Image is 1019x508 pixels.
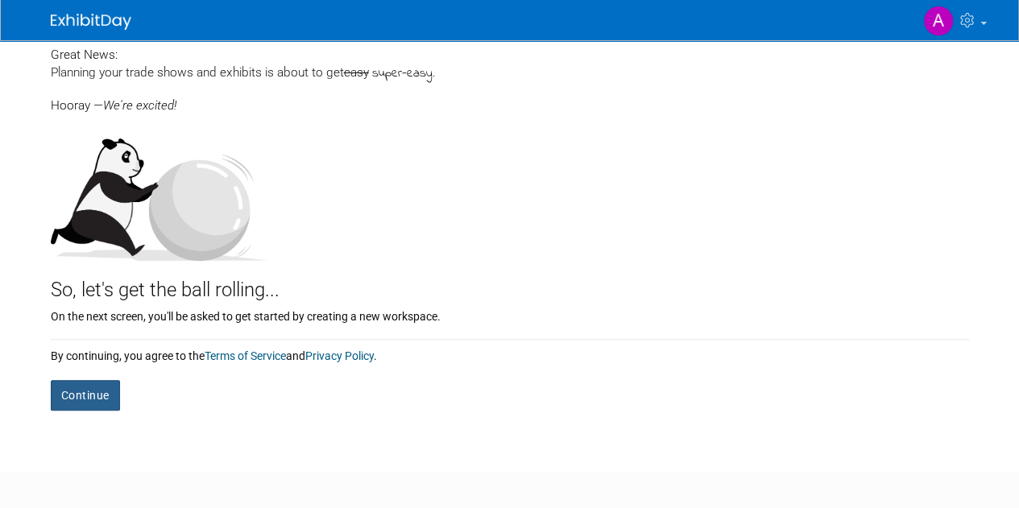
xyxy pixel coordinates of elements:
div: Hooray — [51,83,969,114]
div: Planning your trade shows and exhibits is about to get . [51,64,969,83]
img: Let's get the ball rolling [51,122,268,261]
span: super-easy [372,64,433,83]
div: Great News: [51,45,969,64]
div: So, let's get the ball rolling... [51,261,969,304]
div: On the next screen, you'll be asked to get started by creating a new workspace. [51,304,969,324]
a: Terms of Service [205,349,286,362]
button: Continue [51,380,120,411]
div: By continuing, you agree to the and . [51,340,969,364]
img: Andrew Luciano [923,6,954,36]
span: easy [344,65,369,80]
span: We're excited! [103,98,176,113]
a: Privacy Policy [305,349,374,362]
img: ExhibitDay [51,14,131,30]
